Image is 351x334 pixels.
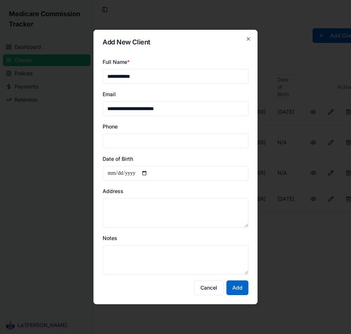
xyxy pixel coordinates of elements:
button: Add [226,280,248,295]
button: Cancel [194,280,223,295]
label: Email [103,91,116,97]
label: Address [103,188,123,194]
label: Date of Birth [103,156,133,162]
h2: Add New Client [103,39,248,46]
label: Notes [103,235,117,241]
label: Full Name [103,59,130,65]
label: Phone [103,123,118,130]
